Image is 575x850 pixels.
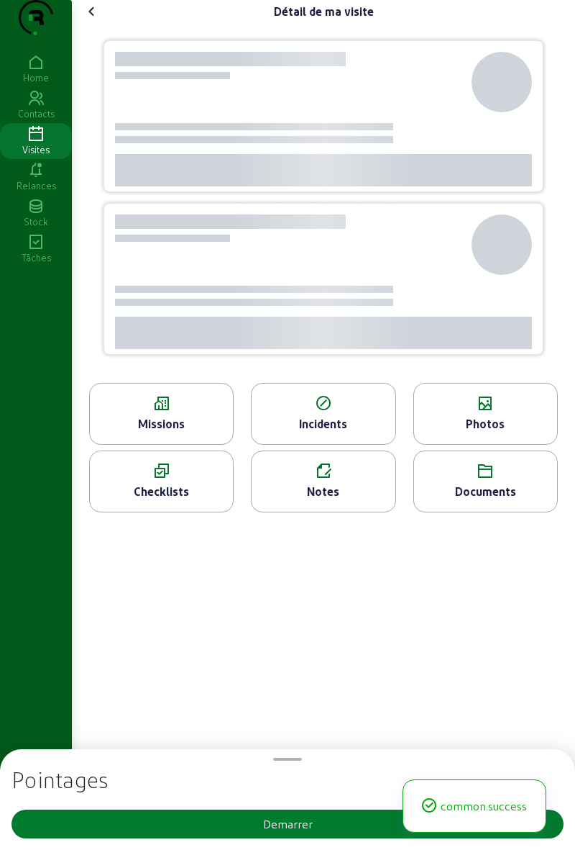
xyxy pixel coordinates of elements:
[90,415,233,433] div: Missions
[252,415,395,433] div: Incidents
[414,483,557,500] div: Documents
[11,810,563,838] button: Demarrer
[420,797,528,815] div: common.success
[263,815,313,833] div: Demarrer
[414,415,557,433] div: Photos
[11,767,563,792] h2: Pointages
[252,483,395,500] div: Notes
[274,3,374,20] div: Détail de ma visite
[90,483,233,500] div: Checklists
